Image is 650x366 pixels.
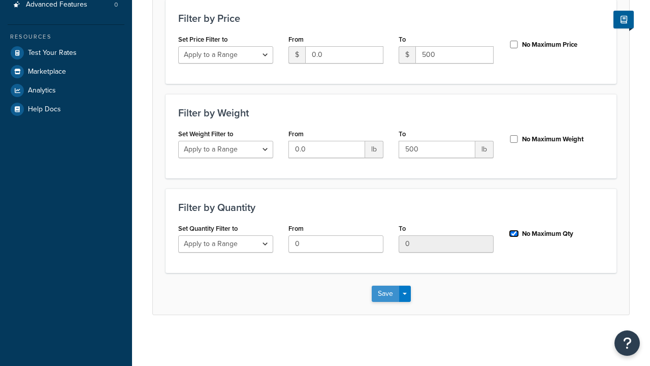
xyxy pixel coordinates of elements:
div: Resources [8,33,124,41]
span: $ [288,46,305,64]
span: lb [365,141,383,158]
span: Analytics [28,86,56,95]
label: From [288,130,304,138]
label: No Maximum Qty [522,229,573,238]
button: Show Help Docs [613,11,634,28]
span: lb [475,141,494,158]
label: Set Quantity Filter to [178,225,238,232]
span: Test Your Rates [28,49,77,57]
button: Open Resource Center [614,330,640,356]
label: Set Weight Filter to [178,130,233,138]
a: Analytics [8,81,124,100]
span: $ [399,46,415,64]
button: Save [372,286,399,302]
label: To [399,130,406,138]
label: Set Price Filter to [178,36,227,43]
label: No Maximum Weight [522,135,583,144]
h3: Filter by Quantity [178,202,604,213]
span: 0 [114,1,118,9]
a: Marketplace [8,63,124,81]
h3: Filter by Weight [178,107,604,118]
span: Advanced Features [26,1,87,9]
span: Help Docs [28,105,61,114]
a: Test Your Rates [8,44,124,62]
label: From [288,36,304,43]
h3: Filter by Price [178,13,604,24]
span: Marketplace [28,68,66,76]
label: To [399,225,406,232]
label: To [399,36,406,43]
label: From [288,225,304,232]
a: Help Docs [8,100,124,118]
label: No Maximum Price [522,40,577,49]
